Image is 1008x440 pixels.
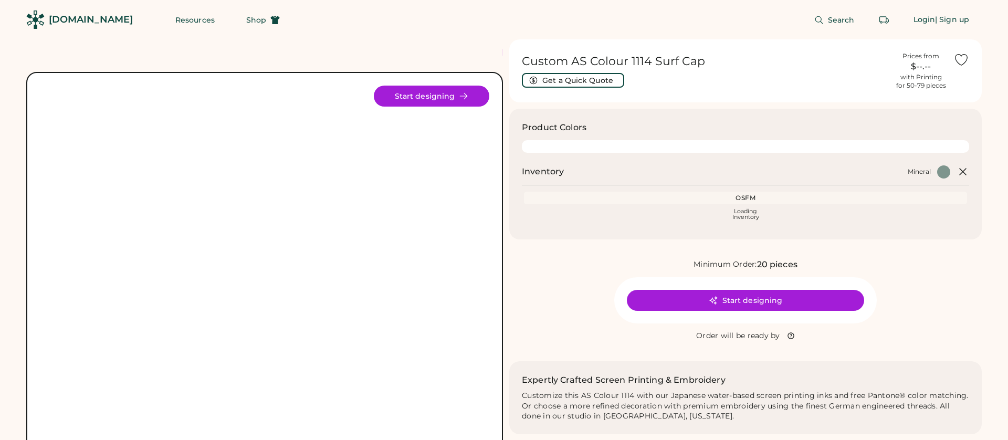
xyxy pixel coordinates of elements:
[522,54,888,69] h1: Custom AS Colour 1114 Surf Cap
[522,374,726,386] h2: Expertly Crafted Screen Printing & Embroidery
[696,331,780,341] div: Order will be ready by
[163,9,227,30] button: Resources
[902,52,939,60] div: Prices from
[26,11,45,29] img: Rendered Logo - Screens
[522,121,586,134] h3: Product Colors
[246,16,266,24] span: Shop
[732,208,759,220] div: Loading Inventory
[526,194,965,202] div: OSFM
[502,46,592,60] div: FREE SHIPPING
[913,15,936,25] div: Login
[802,9,867,30] button: Search
[694,259,757,270] div: Minimum Order:
[522,73,624,88] button: Get a Quick Quote
[935,15,969,25] div: | Sign up
[374,86,489,107] button: Start designing
[895,60,947,73] div: $--.--
[522,165,564,178] h2: Inventory
[234,9,292,30] button: Shop
[757,258,797,271] div: 20 pieces
[49,13,133,26] div: [DOMAIN_NAME]
[908,167,931,176] div: Mineral
[828,16,855,24] span: Search
[627,290,864,311] button: Start designing
[874,9,895,30] button: Retrieve an order
[522,391,969,422] div: Customize this AS Colour 1114 with our Japanese water-based screen printing inks and free Pantone...
[896,73,946,90] div: with Printing for 50-79 pieces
